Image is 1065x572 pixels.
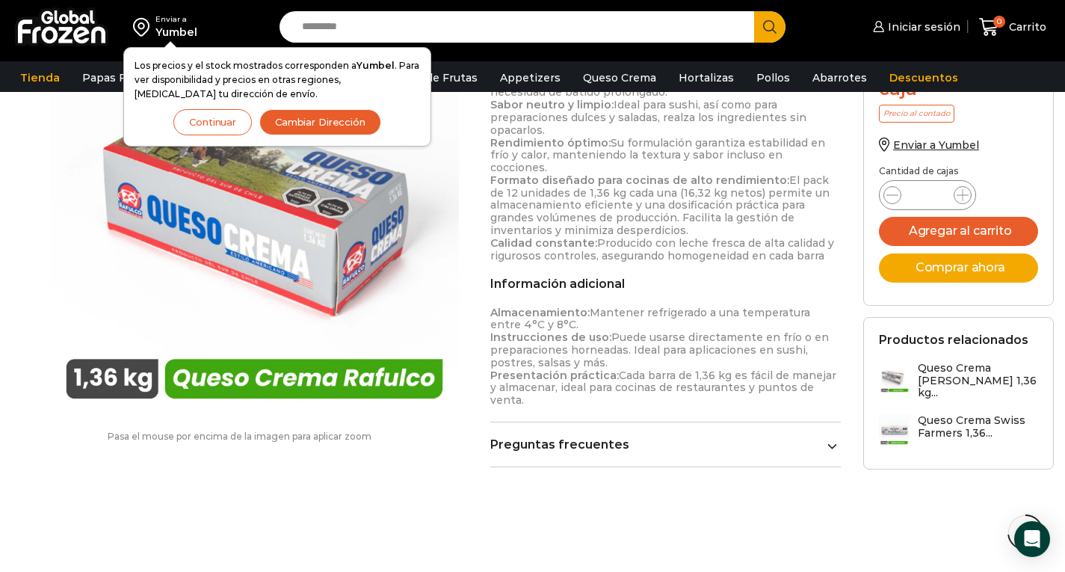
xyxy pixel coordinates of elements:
strong: Rendimiento óptimo: [490,136,611,150]
div: Enviar a [155,14,197,25]
a: Papas Fritas [75,64,158,92]
h3: Queso Crema Swiss Farmers 1,36... [918,414,1038,440]
img: address-field-icon.svg [133,14,155,40]
p: Mantener refrigerado a una temperatura entre 4°C y 8°C. Puede usarse directamente en frío o en pr... [490,307,841,407]
strong: Instrucciones de uso: [490,330,611,344]
p: Pasa el mouse por encima de la imagen para aplicar zoom [11,431,468,442]
p: Su consistencia suave y untable facilita la integración en salsas, rellenos y coberturas sin nece... [490,61,841,262]
button: Cambiar Dirección [259,109,381,135]
a: Queso Crema [PERSON_NAME] 1,36 kg... [879,362,1038,407]
a: Descuentos [882,64,966,92]
a: Queso Crema Swiss Farmers 1,36... [879,414,1038,446]
a: Preguntas frecuentes [490,437,841,452]
span: Carrito [1005,19,1046,34]
strong: Presentación práctica: [490,369,619,382]
h3: Queso Crema [PERSON_NAME] 1,36 kg... [918,362,1038,399]
strong: Formato diseñado para cocinas de alto rendimiento: [490,173,789,187]
a: Queso Crema [575,64,664,92]
strong: Yumbel [356,60,395,71]
a: Appetizers [493,64,568,92]
strong: Calidad constante: [490,236,597,250]
a: 0 Carrito [975,10,1050,45]
a: Iniciar sesión [869,12,960,42]
h2: Información adicional [490,277,841,291]
div: Open Intercom Messenger [1014,521,1050,557]
h2: Productos relacionados [879,333,1028,347]
a: Abarrotes [805,64,874,92]
button: Agregar al carrito [879,217,1038,246]
a: Tienda [13,64,67,92]
button: Continuar [173,109,252,135]
span: 0 [993,16,1005,28]
button: Search button [754,11,785,43]
a: Enviar a Yumbel [879,138,979,152]
div: Yumbel [155,25,197,40]
p: Los precios y el stock mostrados corresponden a . Para ver disponibilidad y precios en otras regi... [135,58,420,102]
strong: Almacenamiento: [490,306,590,319]
span: Iniciar sesión [884,19,960,34]
span: Enviar a Yumbel [893,138,979,152]
button: Comprar ahora [879,253,1038,283]
a: Hortalizas [671,64,741,92]
p: Cantidad de cajas [879,166,1038,176]
strong: Sabor neutro y limpio: [490,98,614,111]
a: Pulpa de Frutas [384,64,485,92]
p: Precio al contado [879,105,954,123]
input: Product quantity [913,185,942,206]
a: Pollos [749,64,797,92]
